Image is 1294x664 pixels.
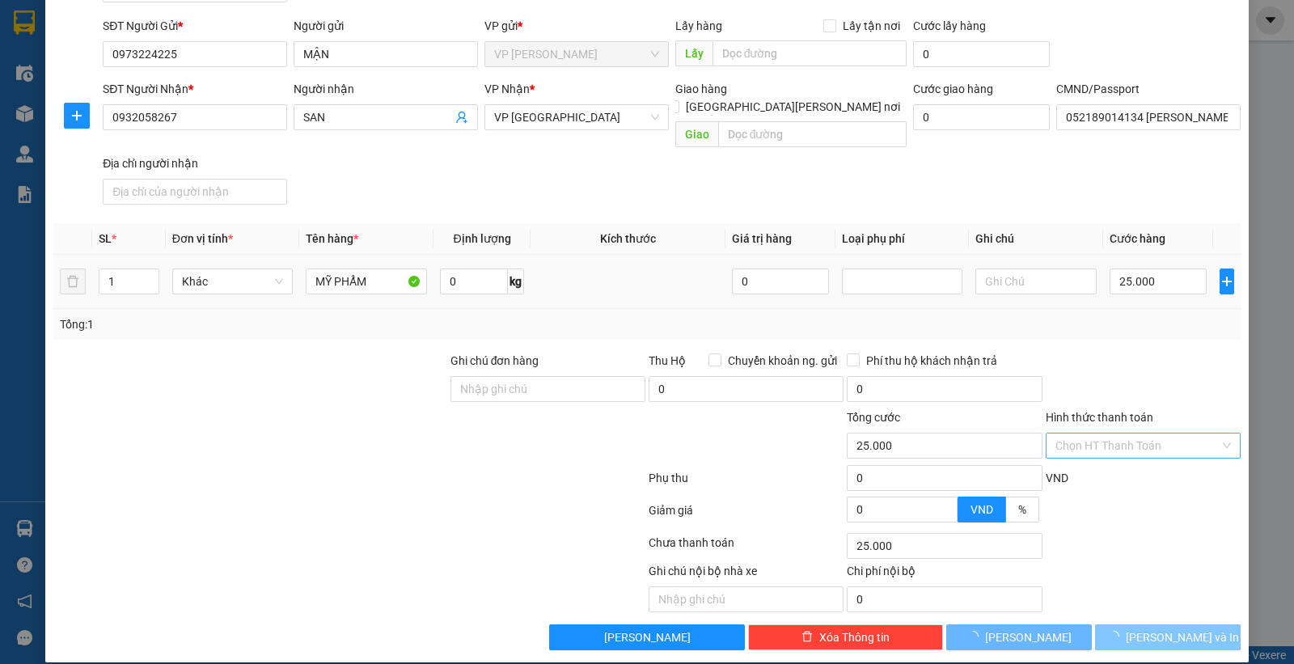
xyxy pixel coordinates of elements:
span: plus [65,109,89,122]
span: VP Nam Định [494,105,659,129]
span: SL [99,232,112,245]
input: VD: Bàn, Ghế [306,269,427,294]
div: Người gửi [294,17,478,35]
div: Địa chỉ người nhận [103,154,287,172]
span: Phí thu hộ khách nhận trả [860,352,1004,370]
button: [PERSON_NAME] [946,624,1092,650]
input: Dọc đường [713,40,907,66]
button: plus [64,103,90,129]
span: Giá trị hàng [732,232,792,245]
span: Xóa Thông tin [819,628,890,646]
div: Người nhận [294,80,478,98]
span: Lấy [675,40,713,66]
span: VND [1046,472,1068,484]
div: Ghi chú nội bộ nhà xe [649,562,844,586]
span: Kích thước [600,232,656,245]
b: GỬI : VP [PERSON_NAME] [20,117,282,144]
button: [PERSON_NAME] [549,624,744,650]
input: Ghi chú đơn hàng [450,376,645,402]
span: Định lượng [454,232,511,245]
span: Thu Hộ [649,354,686,367]
span: loading [967,631,985,642]
input: Cước lấy hàng [913,41,1050,67]
span: Giao hàng [675,82,727,95]
span: [PERSON_NAME] và In [1126,628,1239,646]
div: CMND/Passport [1056,80,1241,98]
span: Tên hàng [306,232,358,245]
div: SĐT Người Gửi [103,17,287,35]
span: Cước hàng [1110,232,1165,245]
span: Đơn vị tính [172,232,233,245]
div: Chưa thanh toán [647,534,845,562]
span: Lấy hàng [675,19,722,32]
button: delete [60,269,86,294]
button: deleteXóa Thông tin [748,624,943,650]
th: Ghi chú [969,223,1103,255]
div: Tổng: 1 [60,315,501,333]
span: [PERSON_NAME] [985,628,1072,646]
span: kg [508,269,524,294]
li: Hotline: 19001155 [151,60,676,80]
div: Chi phí nội bộ [847,562,1042,586]
span: loading [1108,631,1126,642]
span: VP Lê Duẩn [494,42,659,66]
input: 0 [732,269,829,294]
button: [PERSON_NAME] và In [1095,624,1241,650]
span: Lấy tận nơi [836,17,907,35]
span: [GEOGRAPHIC_DATA][PERSON_NAME] nơi [679,98,907,116]
label: Hình thức thanh toán [1046,411,1153,424]
span: Khác [182,269,284,294]
span: Chuyển khoản ng. gửi [721,352,844,370]
div: Phụ thu [647,469,845,497]
label: Ghi chú đơn hàng [450,354,539,367]
div: VP gửi [484,17,669,35]
span: Tổng cước [847,411,900,424]
span: Giao [675,121,718,147]
input: Cước giao hàng [913,104,1050,130]
li: Số 10 ngõ 15 Ngọc Hồi, [PERSON_NAME], [GEOGRAPHIC_DATA] [151,40,676,60]
span: plus [1220,275,1233,288]
label: Cước giao hàng [913,82,993,95]
input: Nhập ghi chú [649,586,844,612]
label: Cước lấy hàng [913,19,986,32]
div: SĐT Người Nhận [103,80,287,98]
span: VP Nhận [484,82,530,95]
th: Loại phụ phí [835,223,970,255]
input: Dọc đường [718,121,907,147]
button: plus [1220,269,1234,294]
img: logo.jpg [20,20,101,101]
input: Ghi Chú [975,269,1097,294]
input: Địa chỉ của người nhận [103,179,287,205]
span: user-add [455,111,468,124]
span: [PERSON_NAME] [604,628,691,646]
span: % [1018,503,1026,516]
span: delete [801,631,813,644]
span: VND [970,503,993,516]
div: Giảm giá [647,501,845,530]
